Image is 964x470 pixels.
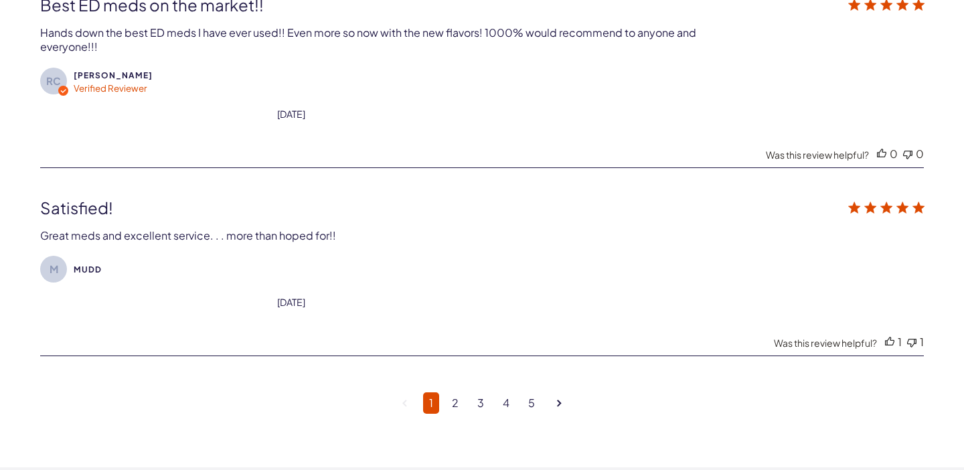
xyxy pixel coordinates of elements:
[920,335,924,349] div: 1
[40,228,336,242] div: Great meds and excellent service. . . more than hoped for!!
[396,389,413,417] a: Goto previous page
[551,389,568,417] a: Goto next page
[903,147,912,161] div: Vote down
[74,70,153,80] span: Ronald C.
[916,147,924,161] div: 0
[277,108,305,120] div: date
[423,392,439,414] a: Page 1
[898,335,902,349] div: 1
[877,147,886,161] div: Vote up
[277,296,305,308] div: [DATE]
[522,392,541,414] a: Goto Page 5
[50,262,58,275] text: M
[766,149,869,161] div: Was this review helpful?
[446,392,465,414] a: Goto Page 2
[46,74,61,87] text: RC
[40,198,747,218] div: Satisfied!
[277,108,305,120] div: [DATE]
[907,335,916,349] div: Vote down
[74,264,102,275] span: Mudd
[885,335,894,349] div: Vote up
[497,392,515,414] a: Goto Page 4
[774,337,877,349] div: Was this review helpful?
[471,392,490,414] a: Goto Page 3
[40,25,698,54] div: Hands down the best ED meds I have ever used!! Even more so now with the new flavors! 1000% would...
[890,147,898,161] div: 0
[277,296,305,308] div: date
[74,82,147,94] span: Verified Reviewer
